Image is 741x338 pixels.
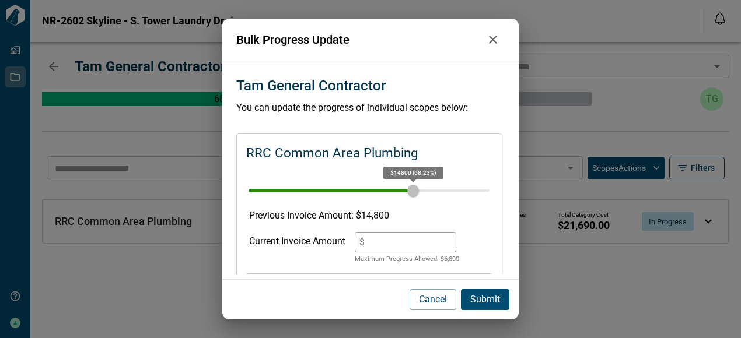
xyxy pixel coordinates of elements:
button: Cancel [410,289,456,310]
button: Submit [461,289,509,310]
p: You can update the progress of individual scopes below: [236,101,505,115]
p: Submit [470,293,500,307]
div: Current Invoice Amount [249,232,345,265]
p: Tam General Contractor [236,75,386,96]
p: Maximum Progress Allowed: $ 6,890 [355,255,459,265]
p: Previous Invoice Amount: $ 14,800 [249,209,490,223]
p: RRC Common Area Plumbing [246,143,418,163]
p: Bulk Progress Update [236,31,481,48]
span: $ [359,237,365,248]
p: Cancel [419,293,447,307]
